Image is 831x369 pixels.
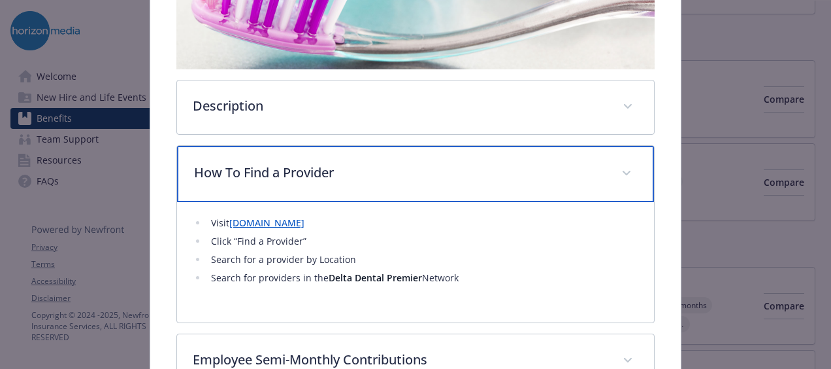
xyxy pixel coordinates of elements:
[194,163,606,183] p: How To Find a Provider
[207,234,638,249] li: Click “Find a Provider”
[329,272,422,284] strong: Delta Dental Premier
[207,270,638,286] li: Search for providers in the Network
[177,80,654,134] div: Description
[177,146,654,202] div: How To Find a Provider
[207,215,638,231] li: Visit
[177,202,654,323] div: How To Find a Provider
[229,217,304,229] a: [DOMAIN_NAME]
[207,252,638,268] li: Search for a provider by Location
[193,96,607,116] p: Description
